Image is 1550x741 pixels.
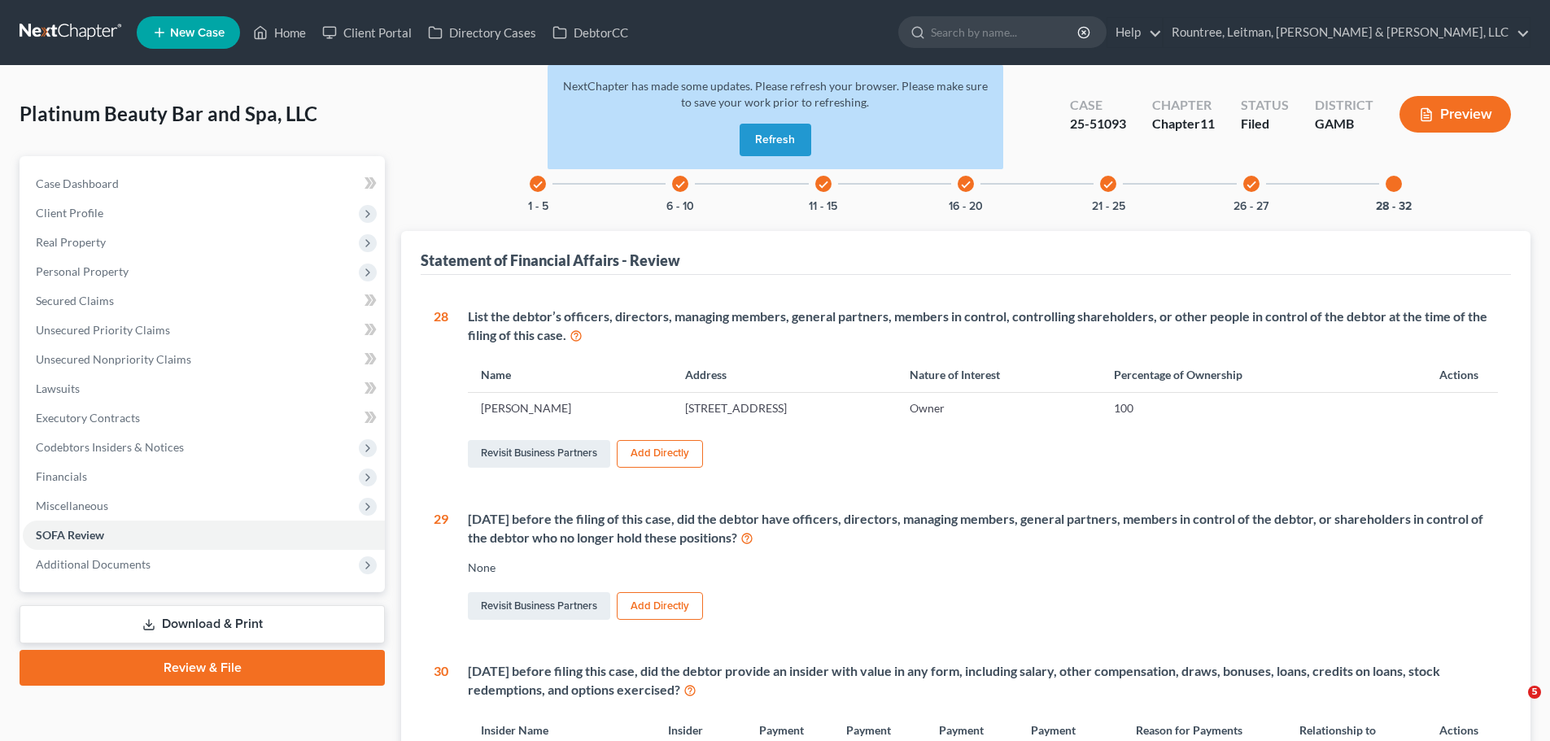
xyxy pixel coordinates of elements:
[468,393,672,424] td: [PERSON_NAME]
[960,179,971,190] i: check
[468,560,1498,576] div: None
[421,251,680,270] div: Statement of Financial Affairs - Review
[36,177,119,190] span: Case Dashboard
[36,469,87,483] span: Financials
[434,307,448,471] div: 28
[23,403,385,433] a: Executory Contracts
[1101,357,1373,392] th: Percentage of Ownership
[36,323,170,337] span: Unsecured Priority Claims
[672,393,897,424] td: [STREET_ADDRESS]
[1315,115,1373,133] div: GAMB
[23,374,385,403] a: Lawsuits
[897,357,1101,392] th: Nature of Interest
[532,179,544,190] i: check
[1315,96,1373,115] div: District
[170,27,225,39] span: New Case
[949,201,983,212] button: 16 - 20
[1495,686,1534,725] iframe: Intercom live chat
[20,102,317,125] span: Platinum Beauty Bar and Spa, LLC
[675,179,686,190] i: check
[23,345,385,374] a: Unsecured Nonpriority Claims
[23,316,385,345] a: Unsecured Priority Claims
[1070,115,1126,133] div: 25-51093
[36,235,106,249] span: Real Property
[36,294,114,307] span: Secured Claims
[468,510,1498,547] div: [DATE] before the filing of this case, did the debtor have officers, directors, managing members,...
[528,201,548,212] button: 1 - 5
[36,206,103,220] span: Client Profile
[1246,179,1257,190] i: check
[314,18,420,47] a: Client Portal
[809,201,837,212] button: 11 - 15
[20,605,385,643] a: Download & Print
[1376,201,1412,212] button: 28 - 32
[1107,18,1162,47] a: Help
[23,521,385,550] a: SOFA Review
[897,393,1101,424] td: Owner
[1241,96,1289,115] div: Status
[563,79,988,109] span: NextChapter has made some updates. Please refresh your browser. Please make sure to save your wor...
[1528,686,1541,699] span: 5
[1200,116,1215,131] span: 11
[1372,357,1498,392] th: Actions
[36,381,80,395] span: Lawsuits
[1152,115,1215,133] div: Chapter
[544,18,636,47] a: DebtorCC
[36,440,184,454] span: Codebtors Insiders & Notices
[672,357,897,392] th: Address
[1092,201,1125,212] button: 21 - 25
[818,179,829,190] i: check
[1399,96,1511,133] button: Preview
[36,557,151,571] span: Additional Documents
[36,352,191,366] span: Unsecured Nonpriority Claims
[23,169,385,198] a: Case Dashboard
[931,17,1080,47] input: Search by name...
[1241,115,1289,133] div: Filed
[20,650,385,686] a: Review & File
[468,662,1498,700] div: [DATE] before filing this case, did the debtor provide an insider with value in any form, includi...
[36,528,104,542] span: SOFA Review
[420,18,544,47] a: Directory Cases
[468,307,1498,345] div: List the debtor’s officers, directors, managing members, general partners, members in control, co...
[1233,201,1268,212] button: 26 - 27
[434,510,448,624] div: 29
[36,411,140,425] span: Executory Contracts
[468,357,672,392] th: Name
[1164,18,1530,47] a: Rountree, Leitman, [PERSON_NAME] & [PERSON_NAME], LLC
[666,201,694,212] button: 6 - 10
[245,18,314,47] a: Home
[617,440,703,468] button: Add Directly
[617,592,703,620] button: Add Directly
[1102,179,1114,190] i: check
[468,440,610,468] a: Revisit Business Partners
[740,124,811,156] button: Refresh
[1101,393,1373,424] td: 100
[1070,96,1126,115] div: Case
[36,499,108,512] span: Miscellaneous
[468,592,610,620] a: Revisit Business Partners
[23,286,385,316] a: Secured Claims
[36,264,129,278] span: Personal Property
[1152,96,1215,115] div: Chapter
